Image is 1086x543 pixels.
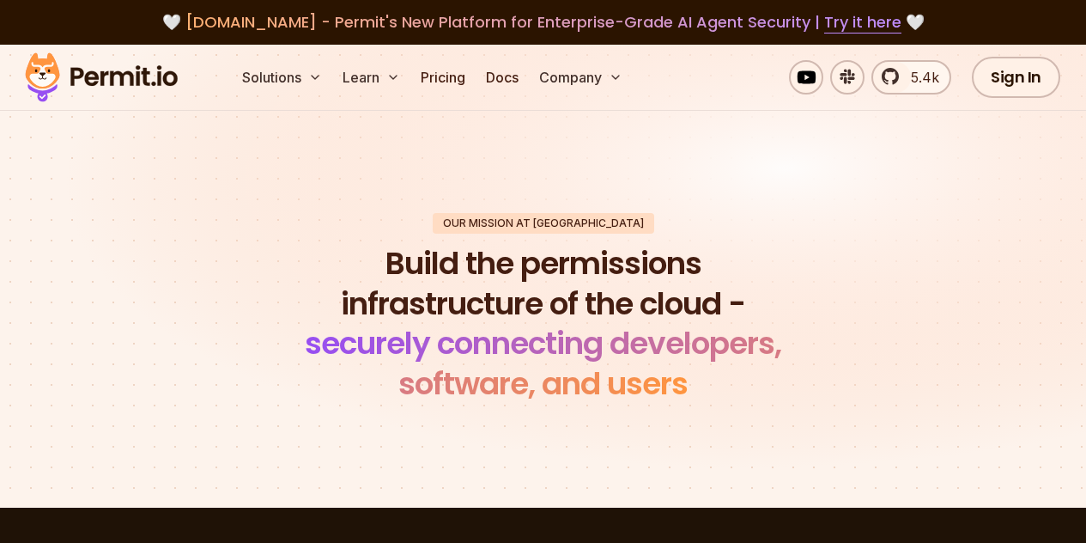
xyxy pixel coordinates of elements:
a: 5.4k [871,60,951,95]
span: [DOMAIN_NAME] - Permit's New Platform for Enterprise-Grade AI Agent Security | [185,11,901,33]
a: Try it here [824,11,901,34]
a: Pricing [414,60,472,95]
div: 🤍 🤍 [41,10,1045,34]
button: Solutions [235,60,329,95]
img: Permit logo [17,48,185,107]
div: Our mission at [GEOGRAPHIC_DATA] [433,213,654,234]
span: securely connecting developers, software, and users [305,321,781,406]
a: Sign In [972,57,1060,98]
button: Learn [336,60,407,95]
a: Docs [479,60,525,95]
h1: Build the permissions infrastructure of the cloud - [282,244,805,405]
button: Company [532,60,629,95]
span: 5.4k [901,67,939,88]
